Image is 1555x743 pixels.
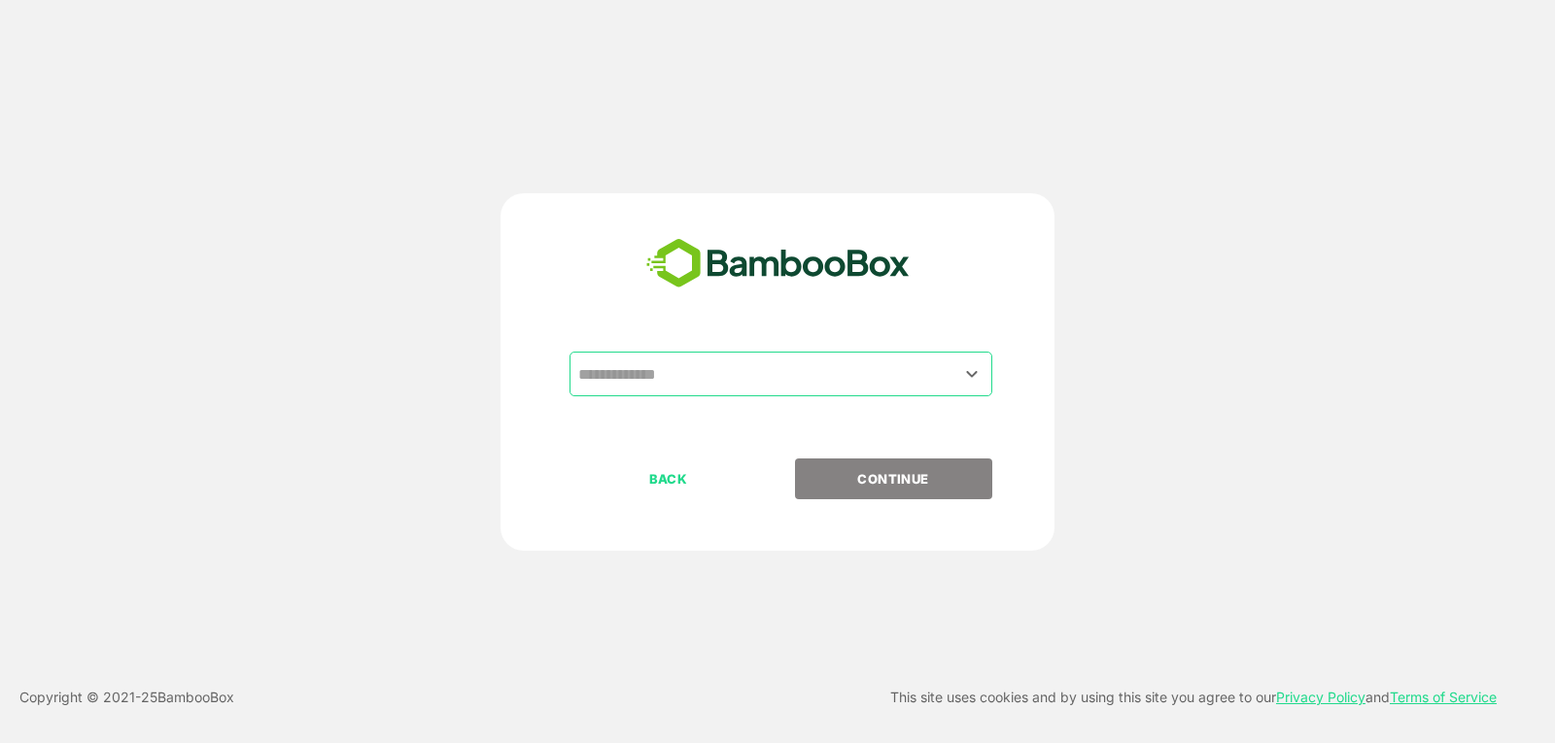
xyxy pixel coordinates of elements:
p: This site uses cookies and by using this site you agree to our and [890,686,1497,709]
a: Terms of Service [1390,689,1497,705]
p: Copyright © 2021- 25 BambooBox [19,686,234,709]
img: bamboobox [636,232,920,296]
button: CONTINUE [795,458,992,499]
button: BACK [570,458,767,499]
a: Privacy Policy [1276,689,1365,705]
p: CONTINUE [796,468,990,490]
p: BACK [571,468,766,490]
button: Open [959,360,985,387]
